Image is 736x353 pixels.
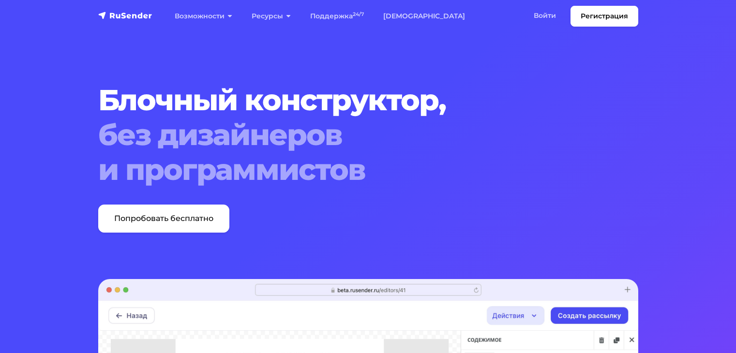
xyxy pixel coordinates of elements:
[98,83,592,187] h1: Блочный конструктор,
[98,205,229,233] a: Попробовать бесплатно
[571,6,638,27] a: Регистрация
[300,6,374,26] a: Поддержка24/7
[242,6,300,26] a: Ресурсы
[98,118,592,187] span: без дизайнеров и программистов
[98,11,152,20] img: RuSender
[165,6,242,26] a: Возможности
[353,11,364,17] sup: 24/7
[524,6,566,26] a: Войти
[374,6,475,26] a: [DEMOGRAPHIC_DATA]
